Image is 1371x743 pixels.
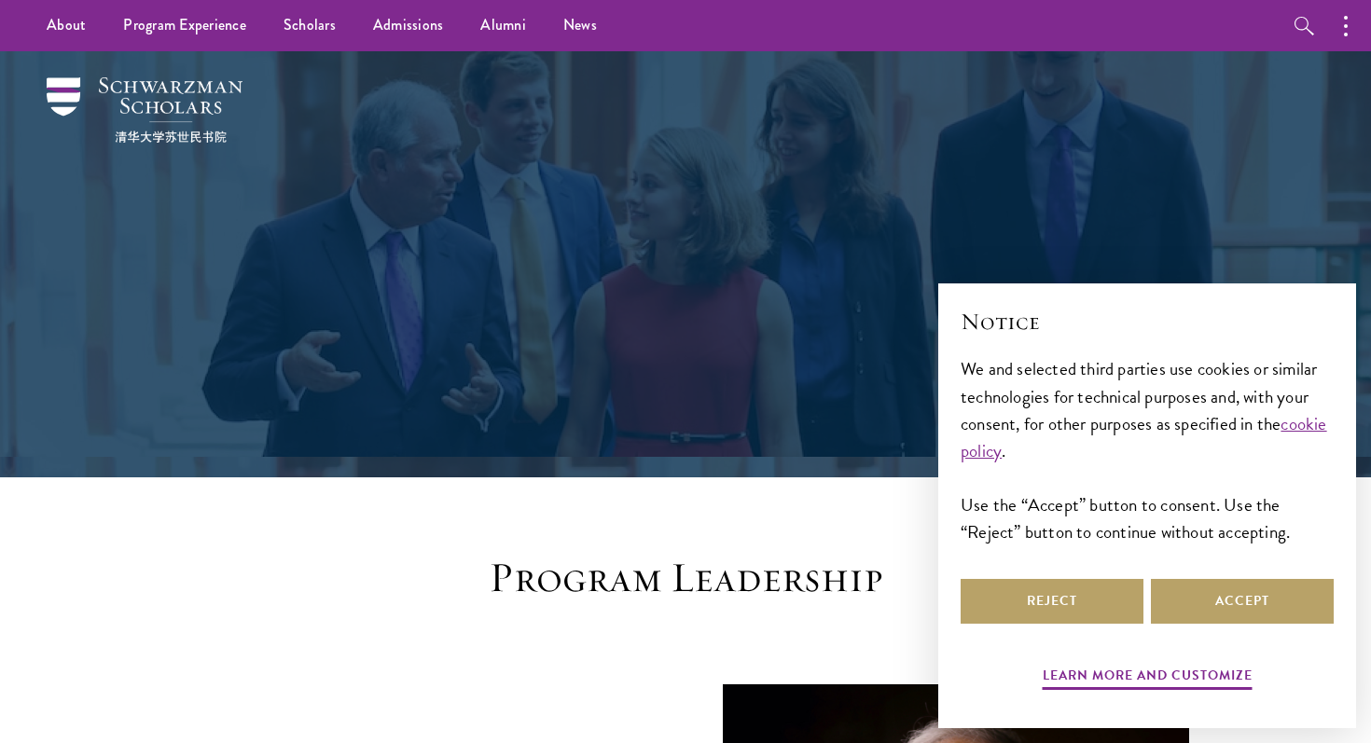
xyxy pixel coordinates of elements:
[961,579,1143,624] button: Reject
[961,410,1327,464] a: cookie policy
[961,355,1334,544] div: We and selected third parties use cookies or similar technologies for technical purposes and, wit...
[47,77,242,143] img: Schwarzman Scholars
[1043,664,1253,693] button: Learn more and customize
[1151,579,1334,624] button: Accept
[961,306,1334,337] h2: Notice
[396,552,975,604] h3: Program Leadership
